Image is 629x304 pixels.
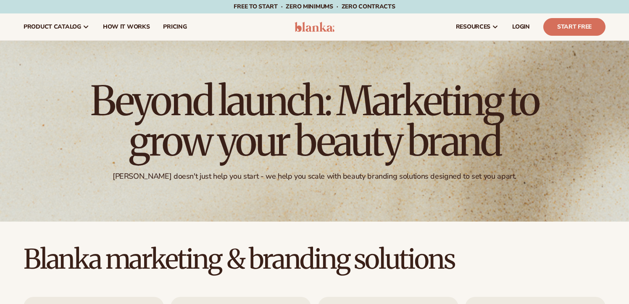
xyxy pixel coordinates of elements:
[24,24,81,30] span: product catalog
[456,24,490,30] span: resources
[234,3,395,11] span: Free to start · ZERO minimums · ZERO contracts
[512,24,530,30] span: LOGIN
[113,172,516,181] div: [PERSON_NAME] doesn't just help you start - we help you scale with beauty branding solutions desi...
[295,22,334,32] img: logo
[96,13,157,40] a: How It Works
[103,24,150,30] span: How It Works
[449,13,505,40] a: resources
[505,13,537,40] a: LOGIN
[17,13,96,40] a: product catalog
[156,13,193,40] a: pricing
[163,24,187,30] span: pricing
[84,81,546,161] h1: Beyond launch: Marketing to grow your beauty brand
[543,18,605,36] a: Start Free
